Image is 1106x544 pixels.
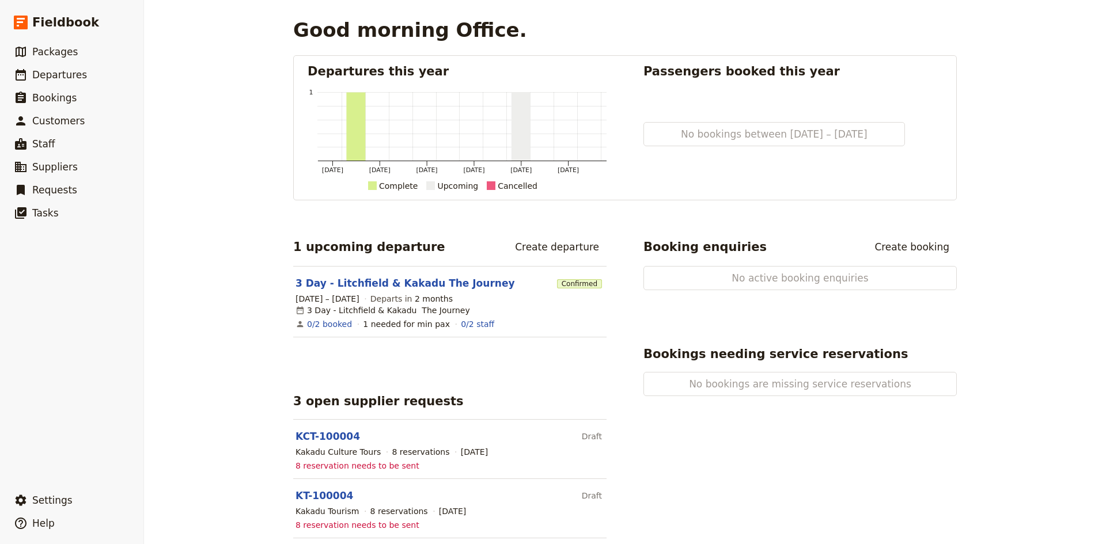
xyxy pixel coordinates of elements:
a: KT-100004 [296,490,353,501]
span: Help [32,518,55,529]
span: Departures [32,69,87,81]
a: Create departure [507,237,607,257]
a: 0/2 staff [461,318,494,330]
div: Kakadu Culture Tours [296,446,381,458]
span: Departs in [370,293,453,305]
h1: Good morning Office. [293,18,527,41]
div: Complete [379,179,418,193]
div: Kakadu Tourism [296,505,359,517]
a: Create booking [867,237,957,257]
span: 2 months [415,294,453,303]
span: Packages [32,46,78,58]
span: [DATE] [461,446,488,458]
span: Tasks [32,207,59,219]
tspan: [DATE] [510,166,532,174]
h2: Booking enquiries [643,238,767,256]
span: Requests [32,184,77,196]
span: Bookings [32,92,77,104]
div: 8 reservations [392,446,449,458]
a: 3 Day - Litchfield & Kakadu The Journey [296,276,515,290]
h2: Passengers booked this year [643,63,942,80]
span: Suppliers [32,161,78,173]
span: [DATE] [439,505,466,517]
span: 8 reservation needs to be sent [296,519,419,531]
div: 3 Day - Litchfield & Kakadu The Journey [296,305,470,316]
h2: Bookings needing service reservations [643,345,908,363]
span: No bookings between [DATE] – [DATE] [681,127,868,141]
h2: 1 upcoming departure [293,238,445,256]
a: View the bookings for this departure [307,318,352,330]
h2: 3 open supplier requests [293,393,464,410]
div: Upcoming [437,179,478,193]
div: Draft [582,486,602,505]
tspan: 1 [309,89,313,96]
span: Settings [32,494,73,506]
span: [DATE] – [DATE] [296,293,359,305]
div: 8 reservations [370,505,428,517]
span: No bookings are missing service reservations [681,377,919,391]
div: Cancelled [498,179,537,193]
span: 8 reservation needs to be sent [296,460,419,471]
tspan: [DATE] [369,166,391,174]
div: 1 needed for min pax [363,318,450,330]
tspan: [DATE] [558,166,579,174]
span: Confirmed [557,279,602,288]
tspan: [DATE] [322,166,343,174]
a: KCT-100004 [296,431,360,442]
span: Fieldbook [32,14,99,31]
span: Staff [32,138,55,150]
h2: Departures this year [308,63,607,80]
span: No active booking enquiries [681,271,919,285]
tspan: [DATE] [463,166,484,174]
tspan: [DATE] [416,166,438,174]
span: Customers [32,115,85,127]
div: Draft [582,427,602,446]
